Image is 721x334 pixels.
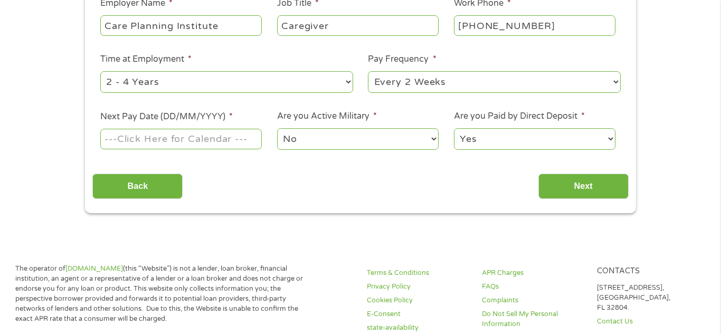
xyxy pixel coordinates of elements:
a: [DOMAIN_NAME] [65,264,123,273]
a: APR Charges [482,268,584,278]
a: Complaints [482,295,584,306]
label: Are you Paid by Direct Deposit [454,111,585,122]
label: Time at Employment [100,54,192,65]
input: Cashier [277,15,439,35]
h4: Contacts [597,266,699,276]
a: E-Consent [367,309,469,319]
a: Privacy Policy [367,282,469,292]
input: (231) 754-4010 [454,15,615,35]
p: [STREET_ADDRESS], [GEOGRAPHIC_DATA], FL 32804. [597,283,699,313]
a: Cookies Policy [367,295,469,306]
a: Contact Us [597,317,699,327]
label: Next Pay Date (DD/MM/YYYY) [100,111,233,122]
input: Next [538,174,629,199]
a: Terms & Conditions [367,268,469,278]
a: state-availability [367,323,469,333]
label: Are you Active Military [277,111,377,122]
p: The operator of (this “Website”) is not a lender, loan broker, financial institution, an agent or... [15,264,313,323]
input: Back [92,174,183,199]
input: ---Click Here for Calendar --- [100,129,262,149]
a: FAQs [482,282,584,292]
input: Walmart [100,15,262,35]
a: Do Not Sell My Personal Information [482,309,584,329]
label: Pay Frequency [368,54,436,65]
